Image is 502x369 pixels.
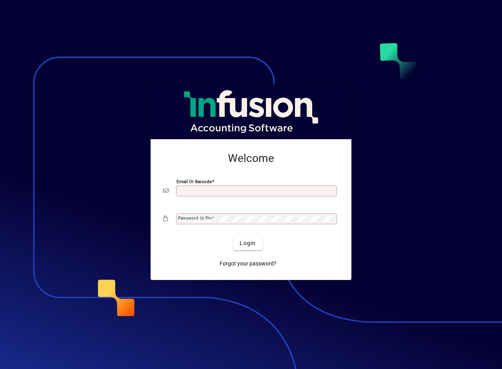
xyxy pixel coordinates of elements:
[240,239,256,247] span: Login
[176,179,212,184] mat-label: Email or Barcode
[233,236,262,250] button: Login
[163,152,339,165] h2: Welcome
[220,260,276,268] span: Forgot your password?
[178,215,212,221] mat-label: Password or Pin
[216,256,280,271] a: Forgot your password?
